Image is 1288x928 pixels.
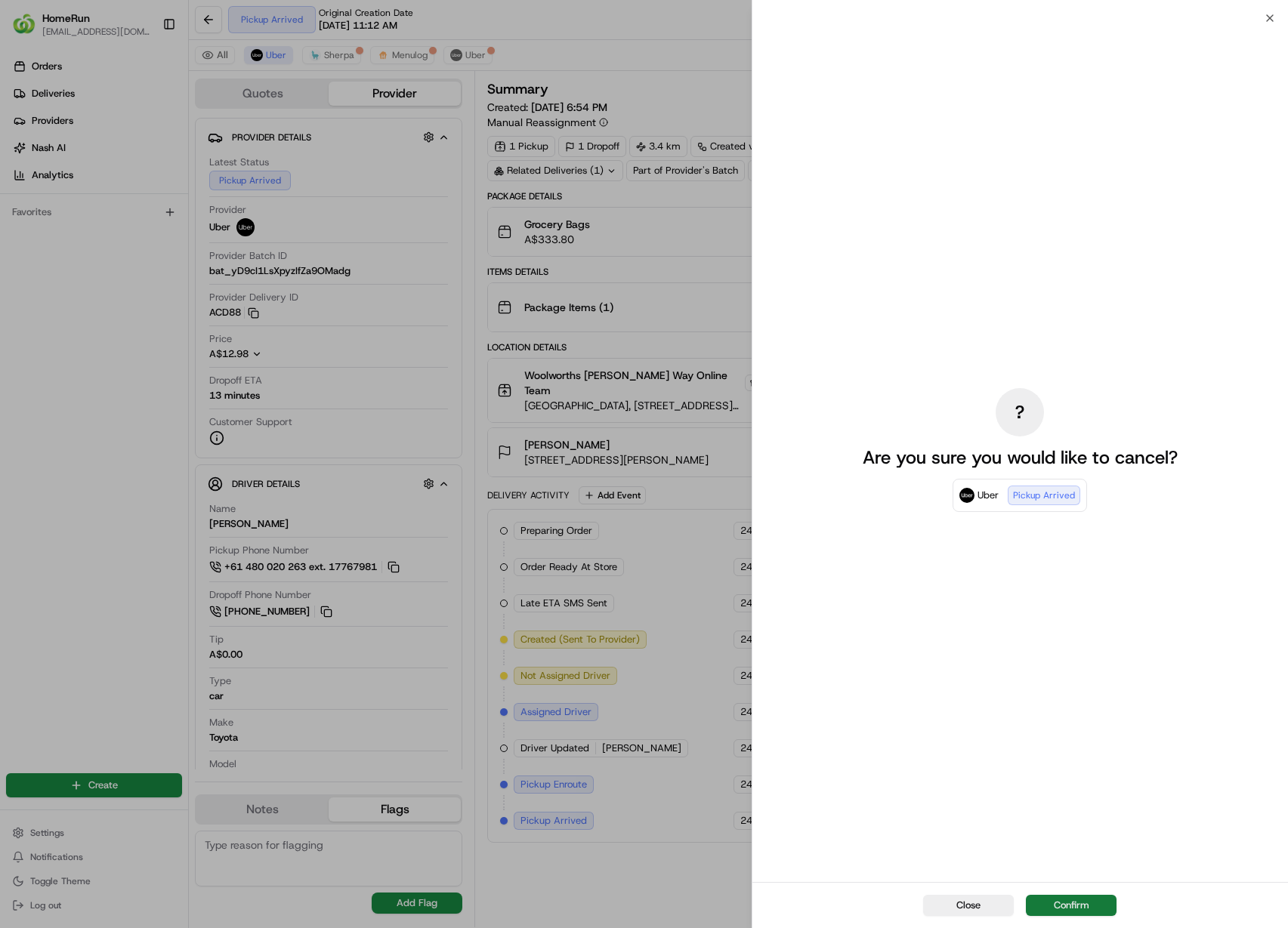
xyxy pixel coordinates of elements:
[996,388,1044,436] div: ?
[978,488,999,503] span: Uber
[863,446,1178,470] p: Are you sure you would like to cancel?
[959,488,974,503] img: Uber
[1026,895,1117,916] button: Confirm
[923,895,1014,916] button: Close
